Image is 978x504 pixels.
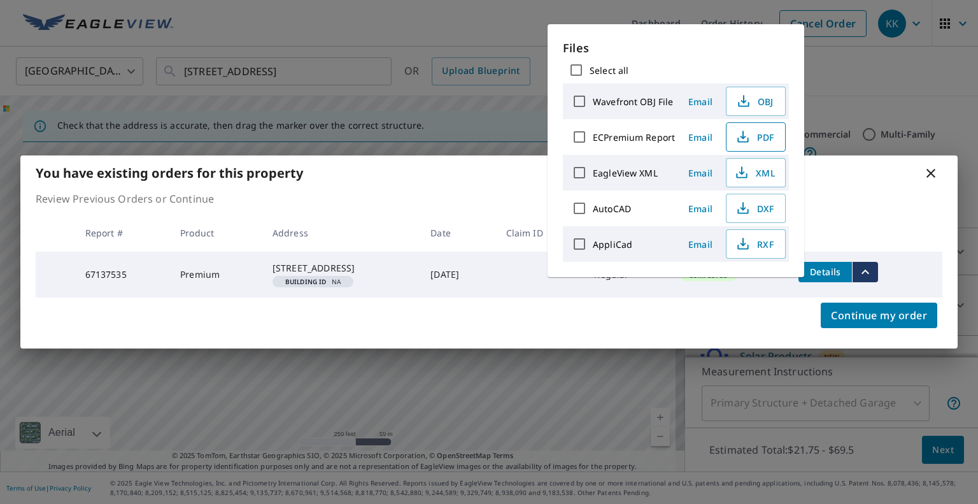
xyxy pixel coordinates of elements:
p: Files [563,40,789,57]
label: Select all [590,64,628,76]
span: Continue my order [831,306,927,324]
button: Continue my order [821,303,937,328]
span: Email [685,203,716,215]
span: NA [278,278,348,285]
th: Address [262,214,420,252]
td: 67137535 [75,252,171,298]
b: You have existing orders for this property [36,164,303,182]
span: Email [685,131,716,143]
p: Review Previous Orders or Continue [36,191,942,206]
span: Email [685,96,716,108]
th: Date [420,214,495,252]
button: Email [680,92,721,112]
button: Email [680,163,721,183]
em: Building ID [285,278,327,285]
span: DXF [734,201,775,216]
label: AppliCad [593,238,632,250]
button: DXF [726,194,786,223]
th: Product [170,214,262,252]
span: OBJ [734,94,775,109]
button: Email [680,127,721,147]
button: XML [726,158,786,187]
span: XML [734,165,775,180]
button: OBJ [726,87,786,116]
div: [STREET_ADDRESS] [273,262,410,275]
label: Wavefront OBJ File [593,96,673,108]
td: Premium [170,252,262,298]
td: [DATE] [420,252,495,298]
span: Email [685,167,716,179]
button: PDF [726,122,786,152]
button: Email [680,199,721,219]
th: Report # [75,214,171,252]
span: Details [806,266,844,278]
button: RXF [726,229,786,259]
label: AutoCAD [593,203,631,215]
span: Email [685,238,716,250]
label: EagleView XML [593,167,658,179]
span: PDF [734,129,775,145]
span: RXF [734,236,775,252]
label: ECPremium Report [593,131,675,143]
button: detailsBtn-67137535 [798,262,852,282]
button: Email [680,234,721,254]
th: Claim ID [496,214,585,252]
button: filesDropdownBtn-67137535 [852,262,878,282]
